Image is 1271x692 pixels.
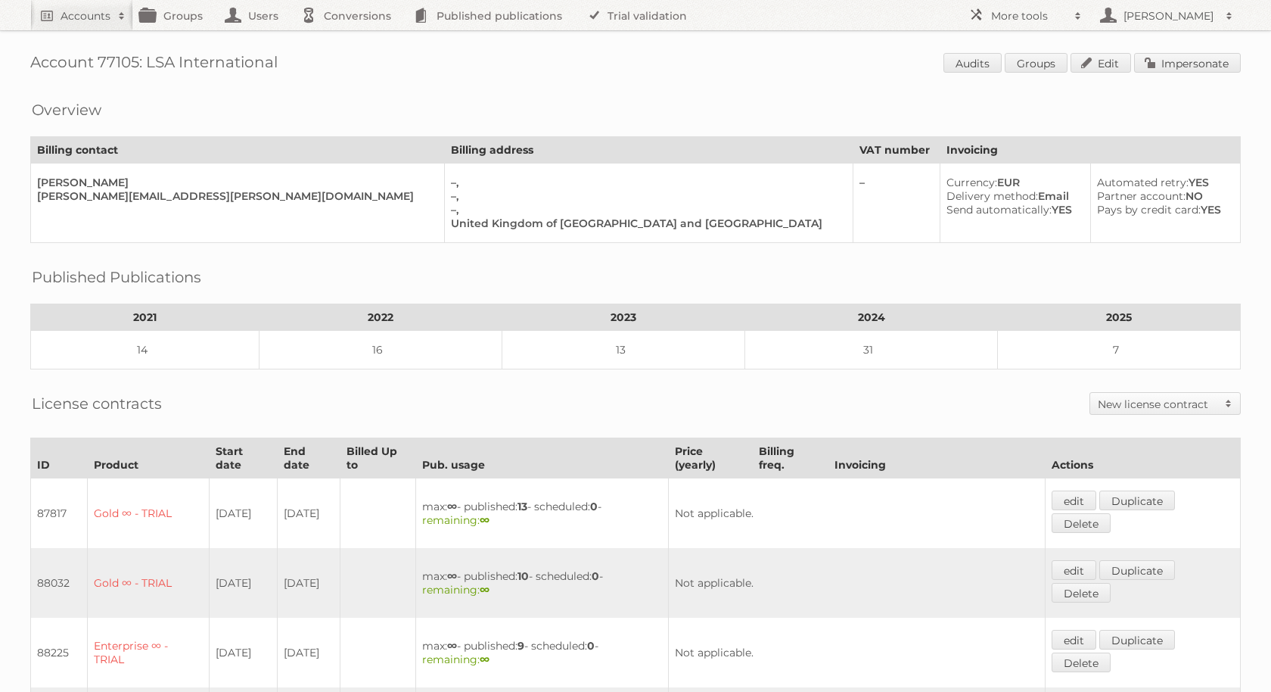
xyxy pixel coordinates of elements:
strong: ∞ [480,513,489,527]
span: Delivery method: [946,189,1038,203]
a: Delete [1052,583,1111,603]
td: [DATE] [277,618,340,687]
a: Duplicate [1099,491,1175,510]
a: Audits [943,53,1002,73]
div: –, [451,189,841,203]
h2: Published Publications [32,266,201,288]
strong: ∞ [447,639,457,653]
strong: ∞ [447,569,457,583]
strong: 10 [517,569,529,583]
th: 2022 [259,304,502,331]
h2: More tools [991,8,1067,23]
td: Enterprise ∞ - TRIAL [88,618,210,687]
a: New license contract [1090,393,1240,414]
div: YES [946,203,1079,217]
th: 2023 [502,304,745,331]
a: Impersonate [1134,53,1241,73]
a: Groups [1005,53,1067,73]
th: End date [277,438,340,478]
h2: Accounts [61,8,110,23]
th: Billing freq. [752,438,828,478]
strong: 0 [587,639,595,653]
a: Duplicate [1099,630,1175,650]
strong: 9 [517,639,524,653]
th: 2025 [997,304,1240,331]
a: edit [1052,491,1096,510]
td: – [853,164,940,243]
strong: ∞ [480,653,489,666]
a: Duplicate [1099,560,1175,580]
a: Delete [1052,513,1111,533]
h1: Account 77105: LSA International [30,53,1241,76]
th: Billed Up to [340,438,415,478]
td: 7 [997,331,1240,369]
td: 31 [745,331,998,369]
strong: ∞ [480,583,489,597]
span: Pays by credit card: [1097,203,1201,217]
div: [PERSON_NAME] [37,176,432,189]
strong: ∞ [447,500,457,513]
a: Delete [1052,653,1111,672]
th: Price (yearly) [669,438,753,478]
td: Not applicable. [669,618,1046,687]
th: Invoicing [940,137,1240,164]
th: VAT number [853,137,940,164]
td: Gold ∞ - TRIAL [88,548,210,618]
a: edit [1052,630,1096,650]
div: –, [451,203,841,217]
div: United Kingdom of [GEOGRAPHIC_DATA] and [GEOGRAPHIC_DATA] [451,217,841,230]
span: remaining: [422,583,489,597]
h2: License contracts [32,392,162,415]
th: Billing address [444,137,853,164]
th: Product [88,438,210,478]
td: Not applicable. [669,478,1046,549]
div: Email [946,189,1079,203]
td: Gold ∞ - TRIAL [88,478,210,549]
div: YES [1097,203,1228,217]
div: YES [1097,176,1228,189]
th: ID [31,438,88,478]
strong: 0 [592,569,599,583]
span: Currency: [946,176,997,189]
div: [PERSON_NAME][EMAIL_ADDRESS][PERSON_NAME][DOMAIN_NAME] [37,189,432,203]
td: [DATE] [277,478,340,549]
span: Toggle [1217,393,1240,414]
a: Edit [1071,53,1131,73]
th: Invoicing [828,438,1046,478]
div: EUR [946,176,1079,189]
td: 16 [259,331,502,369]
div: –, [451,176,841,189]
strong: 0 [590,500,598,513]
th: 2021 [31,304,259,331]
span: Send automatically: [946,203,1052,217]
span: Partner account: [1097,189,1186,203]
th: Pub. usage [416,438,669,478]
td: [DATE] [277,548,340,618]
td: Not applicable. [669,548,1046,618]
td: max: - published: - scheduled: - [416,478,669,549]
span: remaining: [422,513,489,527]
strong: 13 [517,500,527,513]
td: max: - published: - scheduled: - [416,618,669,687]
td: 88225 [31,618,88,687]
td: [DATE] [210,548,277,618]
td: [DATE] [210,618,277,687]
th: Billing contact [31,137,445,164]
td: 14 [31,331,259,369]
span: remaining: [422,653,489,666]
a: edit [1052,560,1096,580]
th: 2024 [745,304,998,331]
h2: Overview [32,98,101,121]
div: NO [1097,189,1228,203]
h2: [PERSON_NAME] [1120,8,1218,23]
td: 88032 [31,548,88,618]
h2: New license contract [1098,397,1217,412]
th: Start date [210,438,277,478]
td: [DATE] [210,478,277,549]
span: Automated retry: [1097,176,1189,189]
td: max: - published: - scheduled: - [416,548,669,618]
td: 87817 [31,478,88,549]
th: Actions [1045,438,1240,478]
td: 13 [502,331,745,369]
